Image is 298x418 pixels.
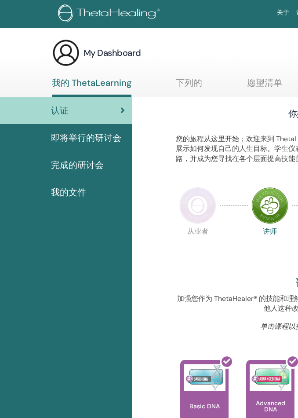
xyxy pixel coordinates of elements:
img: Basic DNA [184,364,225,391]
img: Advanced DNA [250,364,291,391]
img: generic-user-icon.jpg [52,39,80,67]
img: Instructor [251,187,288,224]
img: logo.png [58,4,163,24]
p: 从业者 [179,228,216,265]
span: 完成的研讨会 [51,158,104,172]
a: 我的 ThetaLearning [52,77,131,97]
h3: My Dashboard [84,47,141,59]
p: Advanced DNA [246,400,294,412]
a: 愿望清单 [247,77,282,95]
span: 我的文件 [51,186,86,199]
span: 认证 [51,104,69,117]
span: 即将举行的研讨会 [51,131,121,144]
a: 下列的 [176,77,202,95]
img: Practitioner [179,187,216,224]
p: 讲师 [251,228,288,265]
a: 关于 [273,4,293,21]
